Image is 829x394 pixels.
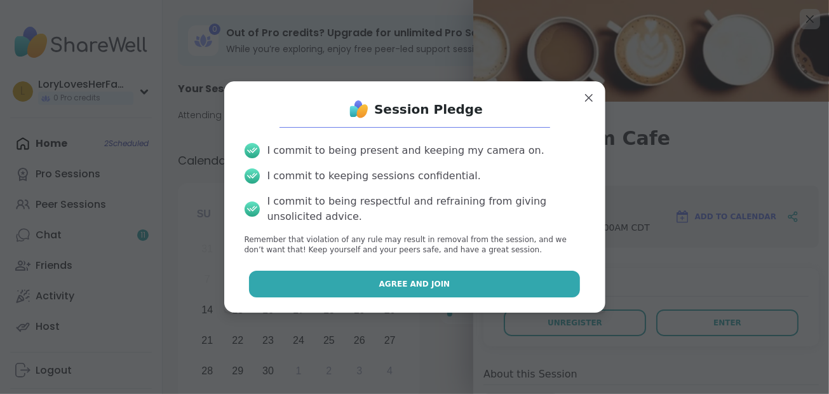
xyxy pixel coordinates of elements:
span: Agree and Join [379,278,450,290]
p: Remember that violation of any rule may result in removal from the session, and we don’t want tha... [245,234,585,256]
img: ShareWell Logo [346,97,372,122]
button: Agree and Join [249,271,580,297]
div: I commit to being present and keeping my camera on. [267,143,544,158]
div: I commit to being respectful and refraining from giving unsolicited advice. [267,194,585,224]
h1: Session Pledge [374,100,483,118]
div: I commit to keeping sessions confidential. [267,168,482,184]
